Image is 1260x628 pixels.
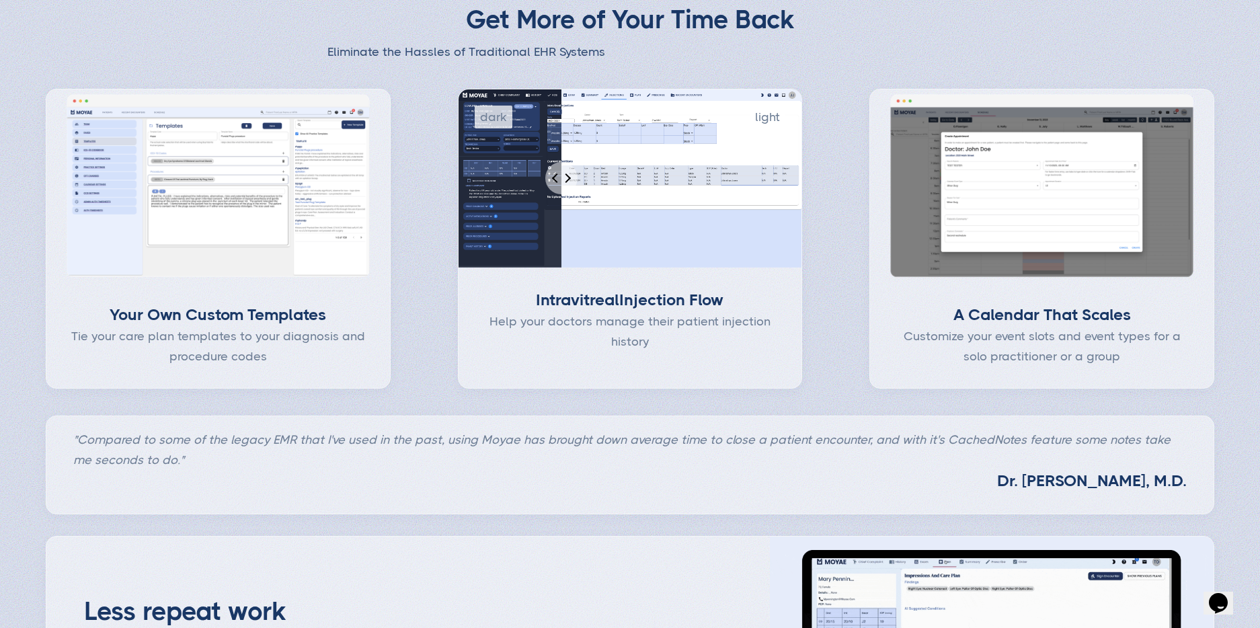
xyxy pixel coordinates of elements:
div: Customize your event slots and event types for a solo practitioner or a group [892,326,1192,366]
div: Your Own Custom Templates [68,304,368,326]
div: A Calendar That Scales [892,304,1192,326]
iframe: chat widget [1204,574,1247,615]
div: Injection Flow [480,289,781,311]
h3: Dr. [PERSON_NAME], M.D. [73,470,1187,492]
div: Help your doctors manage their patient injection history [480,311,781,352]
h2: Get More of Your Time Back [327,3,933,36]
strong: Intravitreal [536,290,619,309]
img: Screenshot of Moyae Calendar [870,89,1214,282]
img: Screenshot of Moyae Templates [46,89,390,282]
div: Tie your care plan templates to your diagnosis and procedure codes [68,326,368,366]
p: Eliminate the Hassles of Traditional EHR Systems [327,42,933,62]
div: Less repeat work [84,595,286,628]
p: "Compared to some of the legacy EMR that I've used in the past, using Moyae has brought down aver... [73,430,1187,470]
